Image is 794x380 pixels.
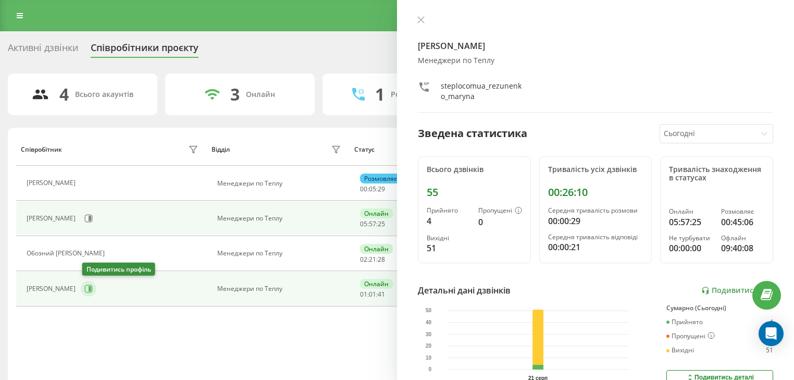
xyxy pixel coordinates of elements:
div: 00:00:00 [669,242,712,254]
text: 30 [426,332,432,337]
div: Онлайн [360,244,393,254]
span: 28 [378,255,385,264]
div: : : [360,186,385,193]
div: Розмовляє [721,208,764,215]
div: 55 [427,186,522,199]
span: 41 [378,290,385,299]
div: 0 [478,216,522,228]
div: Сумарно (Сьогодні) [666,304,773,312]
div: Онлайн [360,209,393,218]
div: 3 [230,84,240,104]
div: Всього акаунтів [75,90,133,99]
div: [PERSON_NAME] [27,179,78,187]
text: 0 [429,366,432,372]
div: 09:40:08 [721,242,764,254]
text: 40 [426,320,432,325]
text: 50 [426,308,432,314]
div: Офлайн [721,235,764,242]
div: 05:57:25 [669,216,712,228]
div: Відділ [212,146,230,153]
div: 00:00:29 [548,215,643,227]
div: Онлайн [360,279,393,289]
div: : : [360,256,385,263]
div: Співробітники проєкту [91,42,198,58]
span: 01 [369,290,376,299]
div: 4 [427,215,470,227]
div: Прийнято [427,207,470,214]
h4: [PERSON_NAME] [418,40,773,52]
span: 05 [360,219,367,228]
div: Пропущені [666,332,715,340]
div: 00:00:21 [548,241,643,253]
div: Середня тривалість відповіді [548,234,643,241]
div: Менеджери по Теплу [217,250,344,257]
div: Детальні дані дзвінків [418,284,511,297]
div: Не турбувати [669,235,712,242]
div: : : [360,220,385,228]
div: Вихідні [666,347,694,354]
div: Менеджери по Теплу [217,215,344,222]
text: 10 [426,355,432,361]
div: Розмовляють [391,90,441,99]
span: 00 [360,185,367,193]
div: steplocomua_rezunenko_maryna [441,81,523,102]
div: 1 [375,84,384,104]
span: 01 [360,290,367,299]
div: [PERSON_NAME] [27,215,78,222]
div: Розмовляє [360,174,401,183]
span: 02 [360,255,367,264]
div: 51 [427,242,470,254]
div: Менеджери по Теплу [217,285,344,292]
div: Зведена статистика [418,126,527,141]
div: 00:26:10 [548,186,643,199]
div: Співробітник [21,146,62,153]
div: 51 [766,347,773,354]
div: : : [360,291,385,298]
div: 4 [770,318,773,326]
span: 29 [378,185,385,193]
span: 25 [378,219,385,228]
span: 05 [369,185,376,193]
div: Всього дзвінків [427,165,522,174]
div: Обозний [PERSON_NAME] [27,250,107,257]
div: Менеджери по Теплу [217,180,344,187]
div: 00:45:06 [721,216,764,228]
div: Прийнято [666,318,703,326]
div: Тривалість знаходження в статусах [669,165,764,183]
div: Менеджери по Теплу [418,56,773,65]
span: 57 [369,219,376,228]
div: Активні дзвінки [8,42,78,58]
text: 20 [426,343,432,349]
div: Подивитись профіль [82,263,155,276]
div: Середня тривалість розмови [548,207,643,214]
div: Пропущені [478,207,522,215]
div: Вихідні [427,235,470,242]
div: Онлайн [669,208,712,215]
div: Open Intercom Messenger [759,321,784,346]
a: Подивитись звіт [701,286,773,295]
div: Статус [354,146,375,153]
span: 21 [369,255,376,264]
div: Тривалість усіх дзвінків [548,165,643,174]
div: [PERSON_NAME] [27,285,78,292]
div: Онлайн [246,90,275,99]
div: 4 [59,84,69,104]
